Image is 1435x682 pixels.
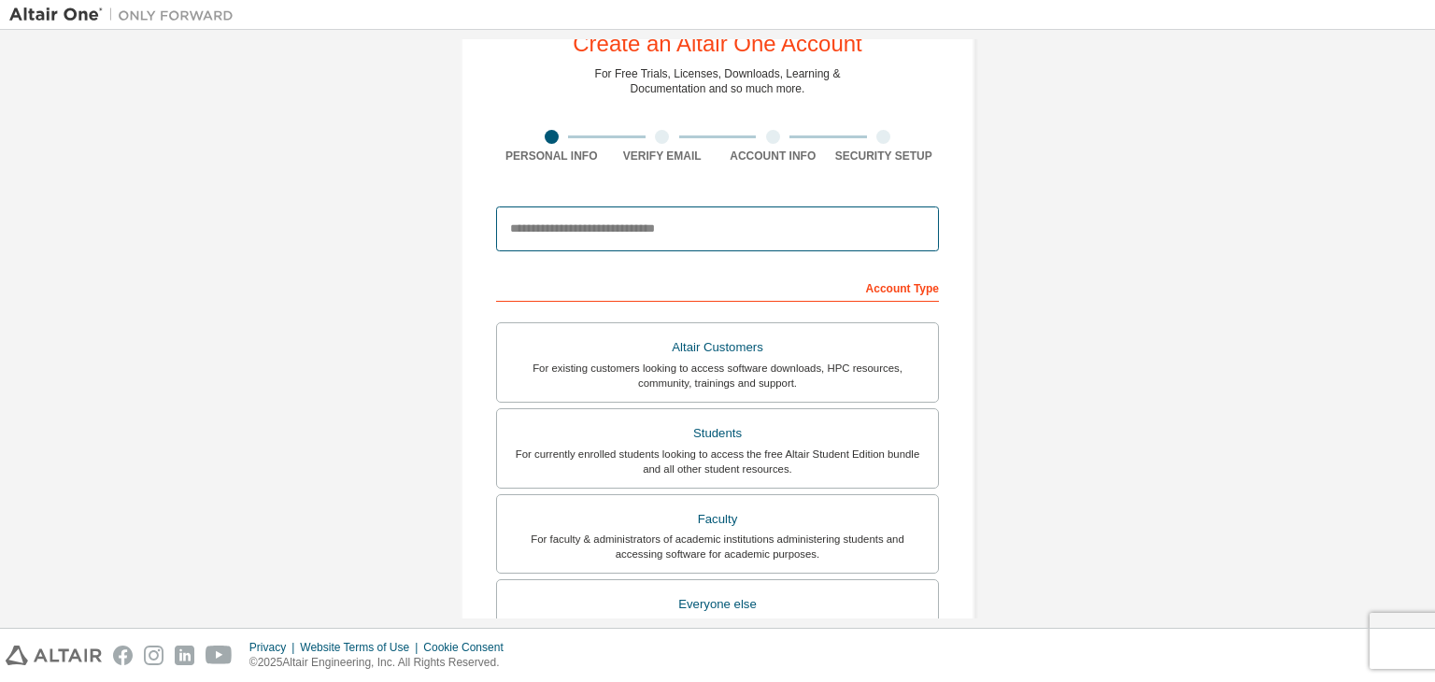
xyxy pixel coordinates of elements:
div: Everyone else [508,591,927,618]
div: For currently enrolled students looking to access the free Altair Student Edition bundle and all ... [508,447,927,476]
img: linkedin.svg [175,646,194,665]
img: facebook.svg [113,646,133,665]
img: instagram.svg [144,646,163,665]
div: Account Info [717,149,829,163]
div: Students [508,420,927,447]
img: youtube.svg [206,646,233,665]
div: Privacy [249,640,300,655]
div: Personal Info [496,149,607,163]
div: For Free Trials, Licenses, Downloads, Learning & Documentation and so much more. [595,66,841,96]
div: Account Type [496,272,939,302]
div: Website Terms of Use [300,640,423,655]
div: Cookie Consent [423,640,514,655]
div: For faculty & administrators of academic institutions administering students and accessing softwa... [508,532,927,561]
img: altair_logo.svg [6,646,102,665]
div: Altair Customers [508,334,927,361]
div: For existing customers looking to access software downloads, HPC resources, community, trainings ... [508,361,927,391]
div: Security Setup [829,149,940,163]
p: © 2025 Altair Engineering, Inc. All Rights Reserved. [249,655,515,671]
div: Create an Altair One Account [573,33,862,55]
img: Altair One [9,6,243,24]
div: Faculty [508,506,927,533]
div: Verify Email [607,149,718,163]
div: For individuals, businesses and everyone else looking to try Altair software and explore our prod... [508,618,927,647]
